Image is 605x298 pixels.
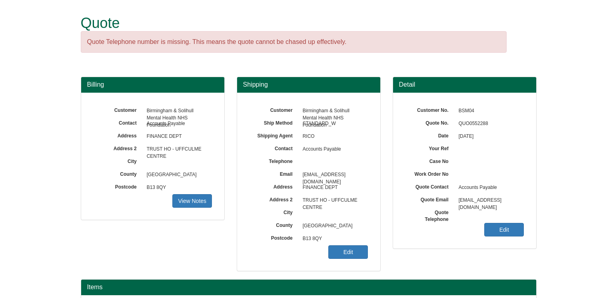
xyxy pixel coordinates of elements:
span: BSM04 [455,105,524,117]
label: Address 2 [93,143,143,152]
label: Work Order No [405,169,455,178]
label: Customer No. [405,105,455,114]
span: Accounts Payable [143,117,212,130]
a: Edit [484,223,524,236]
label: Quote Telephone [405,207,455,223]
label: Postcode [93,181,143,191]
label: Case No [405,156,455,165]
span: Birmingham & Solihull Mental Health NHS Foundation [299,105,368,117]
span: [DATE] [455,130,524,143]
label: City [249,207,299,216]
label: Customer [249,105,299,114]
span: [EMAIL_ADDRESS][DOMAIN_NAME] [455,194,524,207]
span: STANDARD_W [299,117,368,130]
label: Postcode [249,232,299,242]
span: [GEOGRAPHIC_DATA] [143,169,212,181]
label: Contact [93,117,143,127]
span: FINANCE DEPT [143,130,212,143]
span: B13 8QY [143,181,212,194]
label: Email [249,169,299,178]
label: Your Ref [405,143,455,152]
a: Edit [328,245,368,259]
span: Accounts Payable [455,181,524,194]
label: Contact [249,143,299,152]
label: City [93,156,143,165]
label: Quote No. [405,117,455,127]
label: County [93,169,143,178]
span: QUO0552288 [455,117,524,130]
h2: Items [87,284,530,291]
span: Birmingham & Solihull Mental Health NHS Foundation [143,105,212,117]
label: Telephone [249,156,299,165]
h3: Billing [87,81,218,88]
span: [GEOGRAPHIC_DATA] [299,220,368,232]
label: County [249,220,299,229]
span: TRUST HO - UFFCULME CENTRE [143,143,212,156]
span: Accounts Payable [299,143,368,156]
span: [EMAIL_ADDRESS][DOMAIN_NAME] [299,169,368,181]
span: RICO [299,130,368,143]
a: View Notes [172,194,212,208]
span: B13 8QY [299,232,368,245]
span: TRUST HO - UFFCULME CENTRE [299,194,368,207]
h1: Quote [81,15,507,31]
h3: Shipping [243,81,374,88]
label: Quote Contact [405,181,455,191]
h3: Detail [399,81,530,88]
label: Address [93,130,143,139]
label: Date [405,130,455,139]
label: Address [249,181,299,191]
label: Ship Method [249,117,299,127]
span: FINANCE DEPT [299,181,368,194]
label: Address 2 [249,194,299,203]
div: Quote Telephone number is missing. This means the quote cannot be chased up effectively. [81,31,507,53]
label: Shipping Agent [249,130,299,139]
label: Quote Email [405,194,455,203]
label: Customer [93,105,143,114]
